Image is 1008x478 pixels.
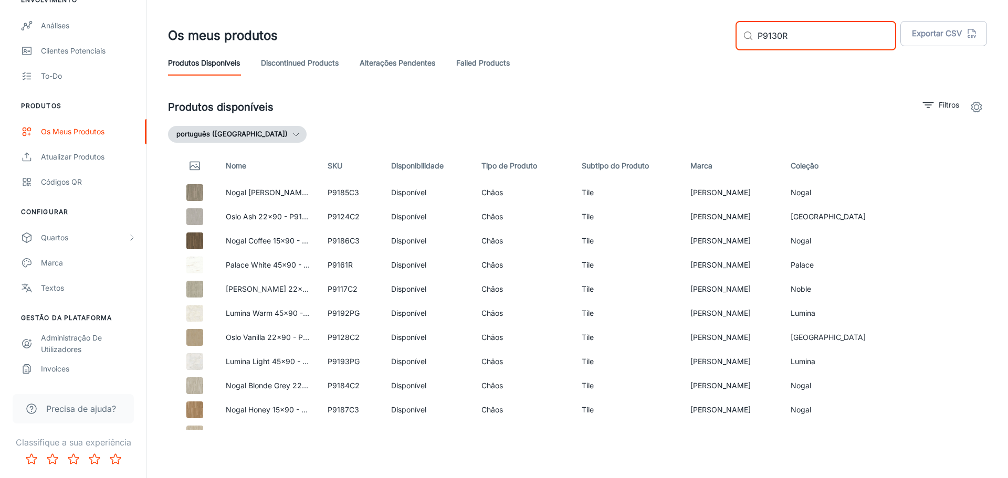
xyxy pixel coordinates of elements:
[782,253,885,277] td: Palace
[682,374,782,398] td: [PERSON_NAME]
[319,398,383,422] td: P9187C3
[41,45,136,57] div: Clientes potenciais
[682,205,782,229] td: [PERSON_NAME]
[105,449,126,470] button: Rate 5 star
[319,422,383,446] td: P9114C2
[473,325,573,349] td: Chãos
[573,180,682,205] td: Tile
[782,374,885,398] td: Nogal
[920,97,962,113] button: filter
[383,422,472,446] td: Disponível
[473,422,573,446] td: Chãos
[226,429,331,438] a: Noble Raffia 22x90 - P9114C2
[573,422,682,446] td: Tile
[383,229,472,253] td: Disponível
[682,180,782,205] td: [PERSON_NAME]
[473,398,573,422] td: Chãos
[573,253,682,277] td: Tile
[573,205,682,229] td: Tile
[383,349,472,374] td: Disponível
[168,99,274,115] h2: Produtos disponíveis
[8,436,138,449] p: Classifique a sua experiência
[319,151,383,180] th: SKU
[41,282,136,294] div: Textos
[226,236,334,245] a: Nogal Coffee 15x90 - P9186C3
[900,21,987,46] button: Exportar CSV
[226,260,329,269] a: Palace White 45x90 - P9161R
[939,99,959,111] p: Filtros
[782,205,885,229] td: [GEOGRAPHIC_DATA]
[782,180,885,205] td: Nogal
[63,449,84,470] button: Rate 3 star
[473,180,573,205] td: Chãos
[226,284,349,293] a: [PERSON_NAME] 22x90 - P9117C2
[41,363,136,375] div: Invoices
[41,257,136,269] div: Marca
[84,449,105,470] button: Rate 4 star
[682,301,782,325] td: [PERSON_NAME]
[573,151,682,180] th: Subtipo do Produto
[682,422,782,446] td: [PERSON_NAME]
[319,180,383,205] td: P9185C3
[360,50,435,76] a: Alterações pendentes
[473,349,573,374] td: Chãos
[226,405,333,414] a: Nogal Honey 15x90 - P9187C3
[42,449,63,470] button: Rate 2 star
[456,50,510,76] a: Failed Products
[573,398,682,422] td: Tile
[168,126,307,143] button: português ([GEOGRAPHIC_DATA])
[319,301,383,325] td: P9192PG
[473,253,573,277] td: Chãos
[226,357,334,366] a: Lumina Light 45x90 - P9193PG
[782,277,885,301] td: Noble
[573,325,682,349] td: Tile
[319,349,383,374] td: P9193PG
[41,232,128,243] div: Quartos
[41,176,136,188] div: Códigos QR
[319,253,383,277] td: P9161R
[473,374,573,398] td: Chãos
[782,398,885,422] td: Nogal
[473,205,573,229] td: Chãos
[682,398,782,422] td: [PERSON_NAME]
[41,332,136,355] div: Administração de Utilizadores
[782,151,885,180] th: Coleção
[782,229,885,253] td: Nogal
[573,349,682,374] td: Tile
[226,212,321,221] a: Oslo Ash 22x90 - P9124C2
[41,126,136,137] div: Os meus produtos
[782,422,885,446] td: Noble
[319,229,383,253] td: P9186C3
[782,325,885,349] td: [GEOGRAPHIC_DATA]
[261,50,339,76] a: Discontinued Products
[319,205,383,229] td: P9124C2
[682,253,782,277] td: [PERSON_NAME]
[682,151,782,180] th: Marca
[21,449,42,470] button: Rate 1 star
[473,151,573,180] th: Tipo de Produto
[226,333,330,342] a: Oslo Vanilla 22x90 - P9128C2
[383,325,472,349] td: Disponível
[782,349,885,374] td: Lumina
[168,50,240,76] a: Produtos disponíveis
[682,349,782,374] td: [PERSON_NAME]
[226,309,337,317] a: Lumina Warm 45x90 - P9192PG
[573,229,682,253] td: Tile
[573,301,682,325] td: Tile
[682,277,782,301] td: [PERSON_NAME]
[319,374,383,398] td: P9184C2
[682,325,782,349] td: [PERSON_NAME]
[168,26,278,45] h1: Os meus produtos
[41,151,136,163] div: Atualizar Produtos
[41,20,136,31] div: Análises
[46,402,116,415] span: Precisa de ajuda?
[383,151,472,180] th: Disponibilidade
[383,301,472,325] td: Disponível
[758,21,896,50] input: Pesquisar por produtos
[473,229,573,253] td: Chãos
[573,374,682,398] td: Tile
[188,160,201,172] svg: Thumbnail
[573,277,682,301] td: Tile
[473,301,573,325] td: Chãos
[383,277,472,301] td: Disponível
